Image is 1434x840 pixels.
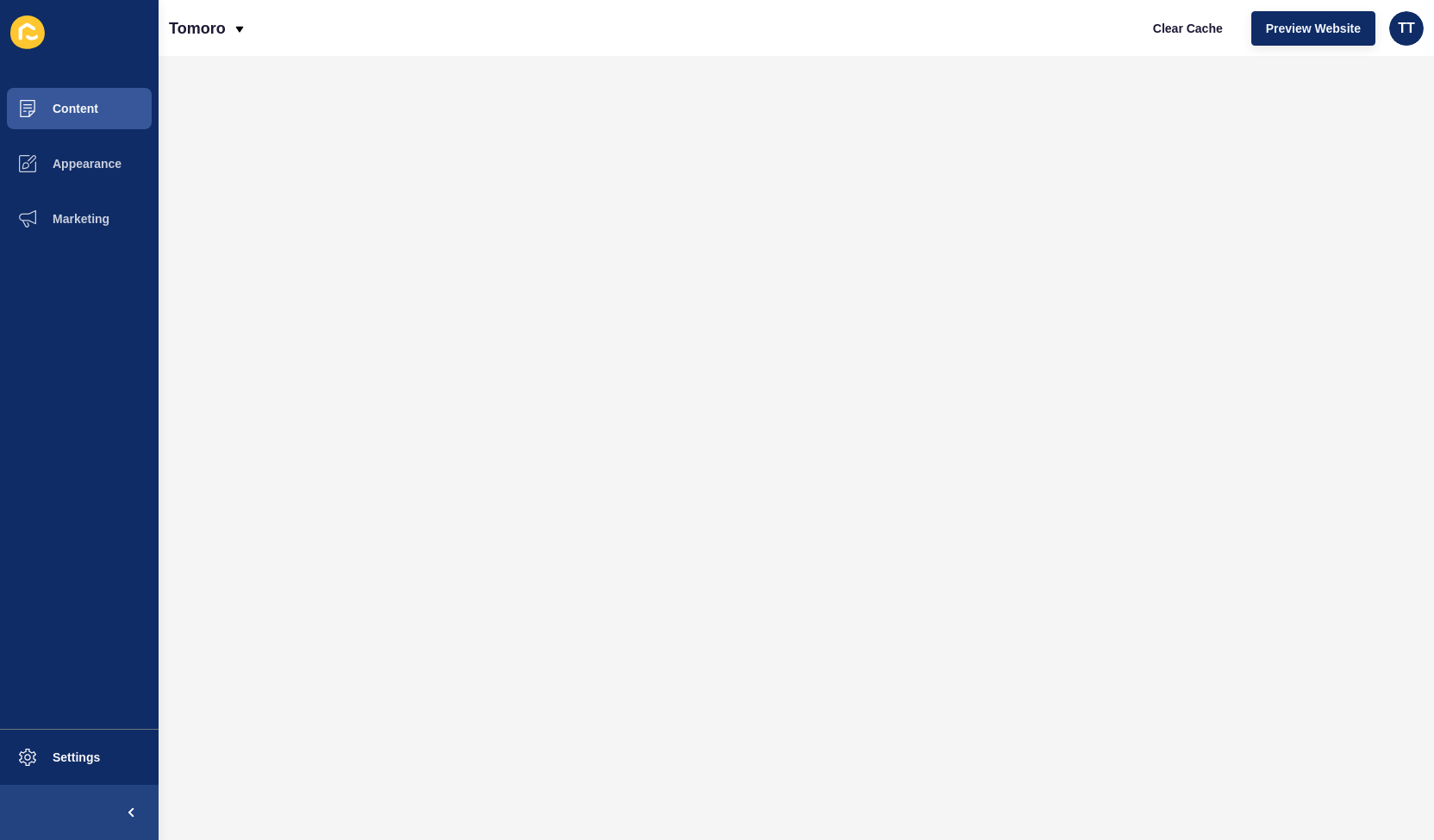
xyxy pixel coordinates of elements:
span: Clear Cache [1153,20,1223,37]
p: Tomoro [169,7,226,50]
span: Preview Website [1266,20,1361,37]
button: Clear Cache [1138,11,1238,46]
button: Preview Website [1251,11,1375,46]
span: TT [1398,20,1415,37]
